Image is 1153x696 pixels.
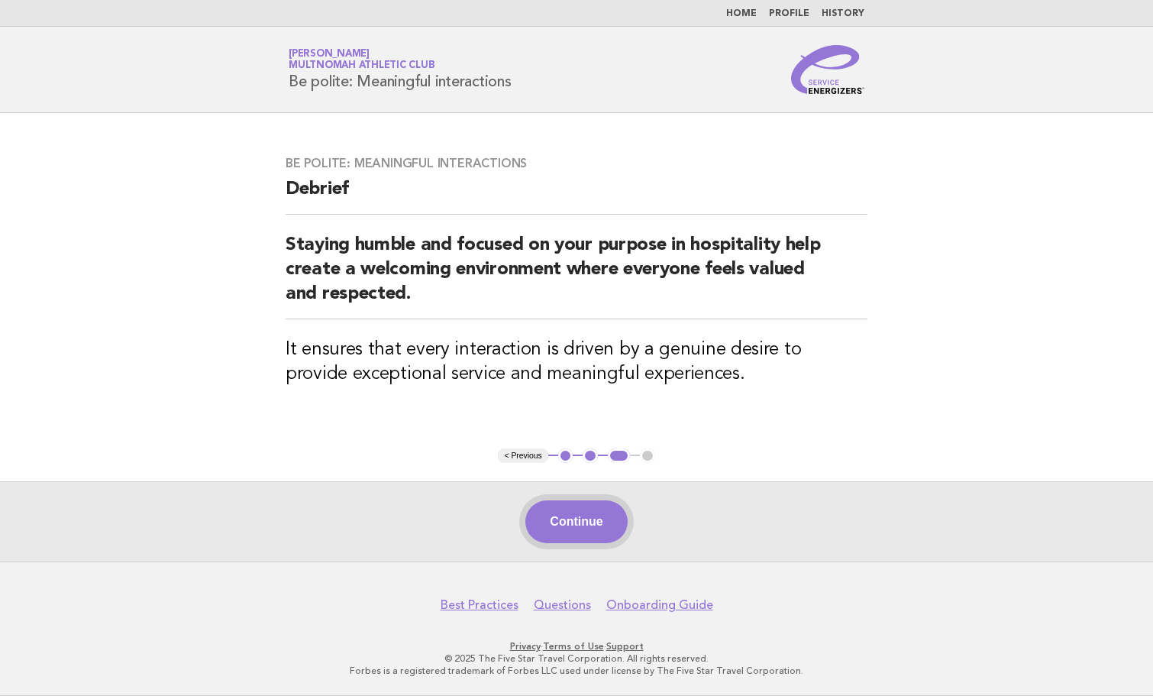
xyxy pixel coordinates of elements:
a: Terms of Use [543,641,604,652]
h3: Be polite: Meaningful interactions [286,156,867,171]
h3: It ensures that every interaction is driven by a genuine desire to provide exceptional service an... [286,338,867,387]
button: 3 [608,448,630,464]
a: Best Practices [441,597,518,613]
p: Forbes is a registered trademark of Forbes LLC used under license by The Five Star Travel Corpora... [109,665,1044,677]
button: < Previous [498,448,547,464]
a: [PERSON_NAME]Multnomah Athletic Club [289,49,434,70]
button: 1 [558,448,573,464]
a: Profile [769,9,809,18]
p: © 2025 The Five Star Travel Corporation. All rights reserved. [109,652,1044,665]
h2: Staying humble and focused on your purpose in hospitality help create a welcoming environment whe... [286,233,867,319]
a: History [822,9,864,18]
span: Multnomah Athletic Club [289,61,434,71]
a: Support [606,641,644,652]
h2: Debrief [286,177,867,215]
a: Onboarding Guide [606,597,713,613]
a: Privacy [510,641,541,652]
button: 2 [583,448,598,464]
p: · · [109,640,1044,652]
h1: Be polite: Meaningful interactions [289,50,512,89]
img: Service Energizers [791,45,864,94]
a: Questions [534,597,591,613]
a: Home [726,9,757,18]
button: Continue [525,500,627,543]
